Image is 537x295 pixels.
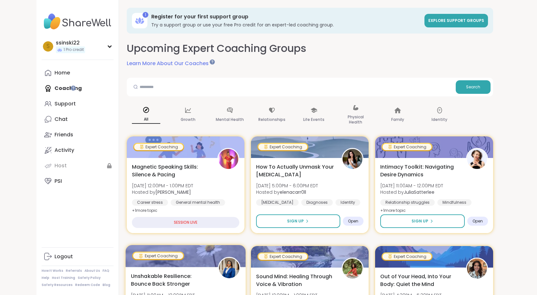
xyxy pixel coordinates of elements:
div: Host [55,162,67,169]
span: Out of Your Head, Into Your Body: Quiet the Mind [380,273,459,288]
div: Support [55,100,76,107]
h3: Register for your first support group [151,13,421,20]
span: Explore support groups [428,18,484,23]
img: Joana_Ayala [343,259,363,279]
div: ssinski22 [56,39,85,46]
a: How It Works [42,269,63,273]
a: Friends [42,127,114,143]
a: Host Training [52,276,75,280]
a: Learn More About Our Coaches [127,60,214,67]
a: Chat [42,112,114,127]
p: Mental Health [216,116,244,123]
a: Home [42,65,114,81]
a: Help [42,276,49,280]
b: [PERSON_NAME] [155,189,191,195]
span: Magnetic Speaking Skills: Silence & Pacing [132,163,210,179]
div: Expert Coaching [258,253,307,260]
button: Sign Up [380,214,464,228]
p: All [132,115,160,124]
span: [DATE] 11:00AM - 12:00PM EDT [380,182,443,189]
div: SESSION LIVE [132,217,239,228]
span: [DATE] 12:00PM - 1:00PM EDT [132,182,193,189]
span: Hosted by [132,189,193,195]
span: Sign Up [412,218,428,224]
iframe: Spotlight [71,85,76,91]
div: Career stress [132,199,168,206]
div: Activity [55,147,74,154]
div: Home [55,69,70,76]
img: JuliaSatterlee [467,149,487,169]
p: Identity [432,116,447,123]
div: 1 [143,12,148,18]
div: General mental health [171,199,225,206]
span: [DATE] 5:00PM - 6:00PM EDT [256,182,318,189]
img: AprilMcBride [219,258,239,278]
p: Growth [181,116,195,123]
div: Chat [55,116,68,123]
div: PSI [55,178,62,185]
b: elenacarr0ll [280,189,306,195]
div: Mindfulness [437,199,472,206]
span: Intimacy Toolkit: Navigating Desire Dynamics [380,163,459,179]
a: Support [42,96,114,112]
a: Redeem Code [75,283,100,287]
span: Sign Up [287,218,304,224]
img: Lisa_LaCroix [218,149,238,169]
button: Search [456,80,491,94]
span: Open [348,219,358,224]
p: Physical Health [342,113,370,126]
b: JuliaSatterlee [404,189,434,195]
span: Sound Mind: Healing Through Voice & Vibration [256,273,334,288]
div: Expert Coaching [383,253,432,260]
div: Friends [55,131,73,138]
span: 1 Pro credit [64,47,84,53]
div: Logout [55,253,73,260]
img: elenacarr0ll [343,149,363,169]
a: FAQ [103,269,109,273]
span: Unshakable Resilience: Bounce Back Stronger [131,272,211,288]
p: Family [391,116,404,123]
a: About Us [85,269,100,273]
span: Hosted by [256,189,318,195]
a: Activity [42,143,114,158]
div: Expert Coaching [134,144,183,150]
img: ShareWell Nav Logo [42,10,114,33]
img: nicopa810 [467,259,487,279]
a: Safety Resources [42,283,73,287]
a: Safety Policy [78,276,101,280]
span: How To Actually Unmask Your [MEDICAL_DATA] [256,163,334,179]
a: Logout [42,249,114,264]
span: s [46,42,50,51]
a: Referrals [66,269,82,273]
span: Search [466,84,480,90]
iframe: Spotlight [210,59,215,64]
p: Life Events [303,116,324,123]
div: Expert Coaching [383,144,432,150]
button: Sign Up [256,214,340,228]
a: Host [42,158,114,173]
a: PSI [42,173,114,189]
div: Expert Coaching [133,252,183,259]
div: [MEDICAL_DATA] [256,199,299,206]
h3: Try a support group or use your free Pro credit for an expert-led coaching group. [151,22,421,28]
h2: Upcoming Expert Coaching Groups [127,41,306,56]
div: Relationship struggles [380,199,435,206]
div: Diagnoses [301,199,333,206]
span: Hosted by [380,189,443,195]
div: Expert Coaching [258,144,307,150]
a: Explore support groups [424,14,488,27]
p: Relationships [258,116,285,123]
span: Open [472,219,483,224]
a: Blog [103,283,110,287]
div: Identity [335,199,360,206]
